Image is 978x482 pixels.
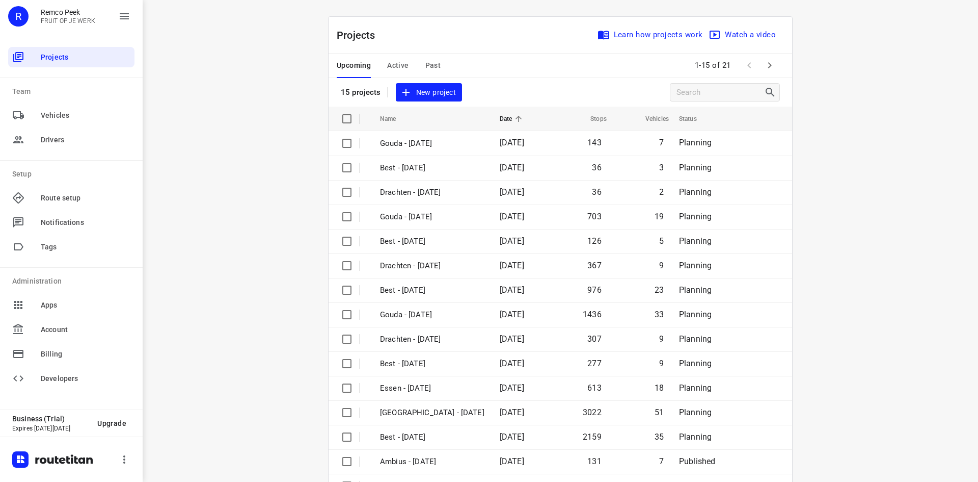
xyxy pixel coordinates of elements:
span: Vehicles [632,113,669,125]
p: Drachten - Wednesday [380,260,484,272]
p: Remco Peek [41,8,95,16]
span: Developers [41,373,130,384]
div: Apps [8,295,134,315]
span: Planning [679,408,712,417]
span: Planning [679,261,712,270]
div: Billing [8,344,134,364]
span: [DATE] [500,310,524,319]
span: Projects [41,52,130,63]
p: FRUIT OP JE WERK [41,17,95,24]
span: 1-15 of 21 [691,55,735,77]
span: [DATE] [500,383,524,393]
span: [DATE] [500,236,524,246]
div: Developers [8,368,134,389]
span: Planning [679,359,712,368]
p: Best - Wednesday [380,285,484,296]
div: Projects [8,47,134,67]
span: 7 [659,138,664,147]
span: [DATE] [500,187,524,197]
span: 9 [659,359,664,368]
p: Setup [12,169,134,180]
span: 277 [587,359,602,368]
span: Planning [679,163,712,172]
span: Planning [679,212,712,221]
span: 126 [587,236,602,246]
div: Tags [8,237,134,257]
p: Expires [DATE][DATE] [12,425,89,432]
span: [DATE] [500,432,524,442]
p: Drachten - Thursday [380,187,484,198]
p: Business (Trial) [12,415,89,423]
p: Gouda - Tuesday [380,309,484,321]
p: Gouda - Friday [380,138,484,149]
p: Administration [12,276,134,287]
span: Past [425,59,441,72]
span: [DATE] [500,163,524,172]
span: [DATE] [500,334,524,344]
span: Planning [679,285,712,295]
span: Planning [679,138,712,147]
span: Vehicles [41,110,130,121]
span: 36 [592,187,601,197]
span: Stops [577,113,607,125]
span: Planning [679,187,712,197]
div: Notifications [8,212,134,233]
p: Best - Thursday [380,236,484,247]
span: Name [380,113,410,125]
span: Tags [41,242,130,252]
p: Gouda - Thursday [380,211,484,223]
span: Route setup [41,193,130,204]
span: Previous Page [739,55,759,75]
span: 51 [655,408,664,417]
p: 15 projects [341,88,381,97]
div: R [8,6,29,27]
span: 1436 [583,310,602,319]
div: Account [8,319,134,340]
button: Upgrade [89,414,134,433]
span: 3022 [583,408,602,417]
span: 35 [655,432,664,442]
span: Upgrade [97,419,126,427]
span: 23 [655,285,664,295]
span: Upcoming [337,59,371,72]
span: Planning [679,310,712,319]
span: 307 [587,334,602,344]
span: New project [402,86,456,99]
span: [DATE] [500,456,524,466]
span: 2159 [583,432,602,442]
div: Vehicles [8,105,134,125]
span: [DATE] [500,261,524,270]
span: 33 [655,310,664,319]
span: Notifications [41,217,130,228]
span: 9 [659,334,664,344]
span: [DATE] [500,359,524,368]
div: Search [764,86,779,98]
span: 613 [587,383,602,393]
p: Best - [DATE] [380,162,484,174]
span: Planning [679,236,712,246]
p: Best - Monday [380,432,484,443]
span: Drivers [41,135,130,145]
p: Best - Tuesday [380,358,484,370]
span: 19 [655,212,664,221]
p: Essen - Monday [380,383,484,394]
p: Ambius - Monday [380,456,484,468]
span: Published [679,456,716,466]
span: Planning [679,432,712,442]
span: 7 [659,456,664,466]
span: Account [41,324,130,335]
span: 3 [659,163,664,172]
input: Search projects [676,85,764,100]
span: 2 [659,187,664,197]
span: [DATE] [500,285,524,295]
p: Team [12,86,134,97]
span: Status [679,113,710,125]
div: Route setup [8,188,134,208]
span: 143 [587,138,602,147]
span: 976 [587,285,602,295]
span: [DATE] [500,212,524,221]
span: 131 [587,456,602,466]
span: Planning [679,383,712,393]
div: Drivers [8,130,134,150]
span: 5 [659,236,664,246]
